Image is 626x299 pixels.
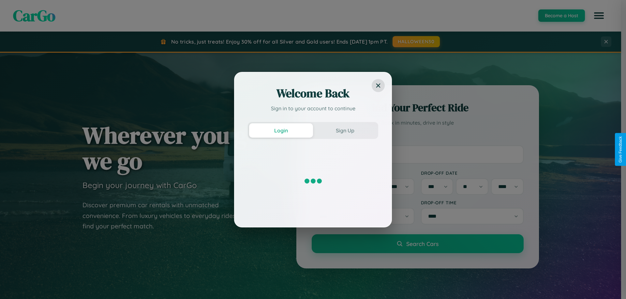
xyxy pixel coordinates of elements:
button: Sign Up [313,123,377,138]
div: Give Feedback [618,136,623,163]
p: Sign in to your account to continue [248,104,378,112]
button: Login [249,123,313,138]
h2: Welcome Back [248,86,378,101]
iframe: Intercom live chat [7,277,22,292]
